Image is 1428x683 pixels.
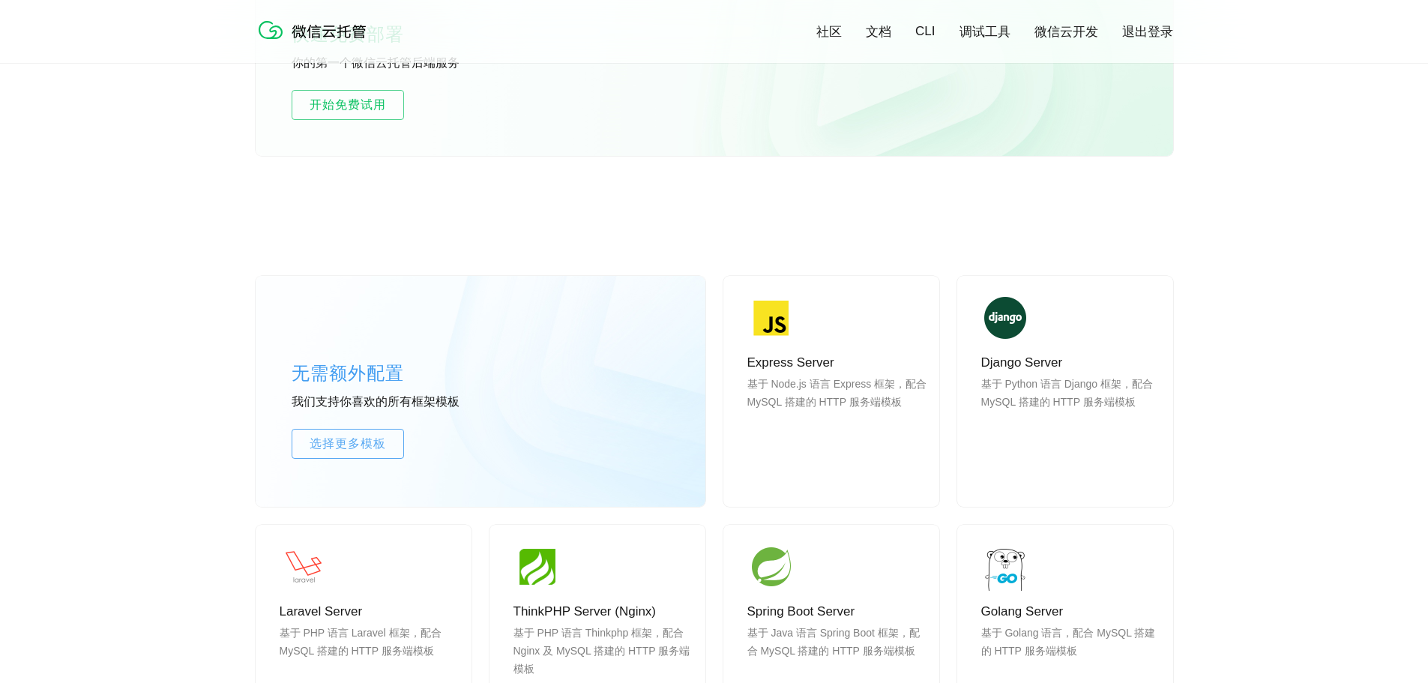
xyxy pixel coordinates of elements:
p: 无需额外配置 [292,358,516,388]
p: Express Server [747,354,927,372]
p: 我们支持你喜欢的所有框架模板 [292,394,516,411]
p: Golang Server [981,603,1161,621]
p: Laravel Server [280,603,460,621]
a: 微信云托管 [256,34,376,47]
span: 选择更多模板 [292,435,403,453]
a: 文档 [866,23,891,40]
span: 开始免费试用 [292,96,403,114]
a: 退出登录 [1122,23,1173,40]
p: 你的第一个微信云托管后端服务 [292,55,516,72]
p: Spring Boot Server [747,603,927,621]
a: 微信云开发 [1034,23,1098,40]
a: 社区 [816,23,842,40]
img: 微信云托管 [256,15,376,45]
p: 基于 Node.js 语言 Express 框架，配合 MySQL 搭建的 HTTP 服务端模板 [747,375,927,447]
a: CLI [915,24,935,39]
p: 基于 Python 语言 Django 框架，配合 MySQL 搭建的 HTTP 服务端模板 [981,375,1161,447]
a: 调试工具 [959,23,1010,40]
p: Django Server [981,354,1161,372]
p: ThinkPHP Server (Nginx) [513,603,693,621]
